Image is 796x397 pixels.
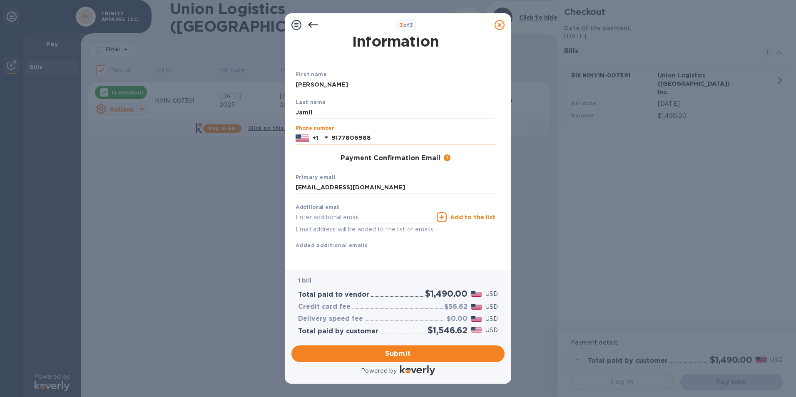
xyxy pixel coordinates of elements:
[471,304,482,310] img: USD
[296,15,495,50] h1: Payment Contact Information
[296,242,368,248] b: Added additional emails
[296,181,495,194] input: Enter your primary name
[298,315,363,323] h3: Delivery speed fee
[298,291,369,299] h3: Total paid to vendor
[485,303,498,311] p: USD
[485,290,498,298] p: USD
[296,126,334,131] label: Phone number
[312,134,318,142] p: +1
[471,291,482,297] img: USD
[400,365,435,375] img: Logo
[296,211,433,223] input: Enter additional email
[400,22,403,28] span: 3
[298,303,351,311] h3: Credit card fee
[428,325,468,335] h2: $1,546.62
[296,134,309,143] img: US
[298,328,378,335] h3: Total paid by customer
[296,79,495,91] input: Enter your first name
[447,315,468,323] h3: $0.00
[291,345,505,362] button: Submit
[425,288,468,299] h2: $1,490.00
[471,316,482,322] img: USD
[485,326,498,335] p: USD
[296,106,495,119] input: Enter your last name
[296,99,326,105] b: Last name
[471,327,482,333] img: USD
[298,277,311,284] b: 1 bill
[331,132,495,144] input: Enter your phone number
[400,22,413,28] b: of 3
[361,367,396,375] p: Powered by
[485,315,498,323] p: USD
[341,154,440,162] h3: Payment Confirmation Email
[296,71,327,77] b: First name
[296,205,340,210] label: Additional email
[296,174,336,180] b: Primary email
[444,303,468,311] h3: $56.62
[298,349,498,359] span: Submit
[450,214,495,221] u: Add to the list
[296,225,433,234] p: Email address will be added to the list of emails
